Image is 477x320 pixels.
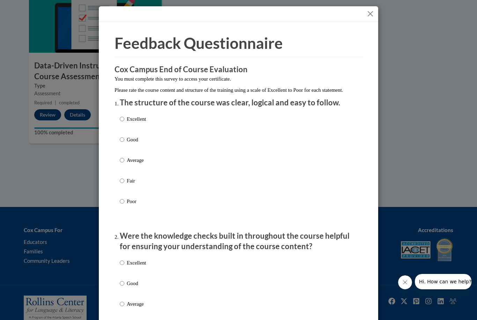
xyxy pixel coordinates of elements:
[115,86,362,94] p: Please rate the course content and structure of the training using a scale of Excellent to Poor f...
[120,136,124,143] input: Good
[127,136,146,143] p: Good
[115,75,362,83] p: You must complete this survey to access your certificate.
[127,115,146,123] p: Excellent
[120,198,124,205] input: Poor
[398,275,412,289] iframe: Close message
[127,280,146,287] p: Good
[127,300,146,308] p: Average
[120,97,357,108] p: The structure of the course was clear, logical and easy to follow.
[415,274,471,289] iframe: Message from company
[120,231,357,252] p: Were the knowledge checks built in throughout the course helpful for ensuring your understanding ...
[120,115,124,123] input: Excellent
[120,280,124,287] input: Good
[127,198,146,205] p: Poor
[127,177,146,185] p: Fair
[120,259,124,267] input: Excellent
[127,259,146,267] p: Excellent
[366,9,375,18] button: Close
[127,156,146,164] p: Average
[115,64,362,75] h3: Cox Campus End of Course Evaluation
[120,156,124,164] input: Average
[120,300,124,308] input: Average
[115,34,283,52] span: Feedback Questionnaire
[120,177,124,185] input: Fair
